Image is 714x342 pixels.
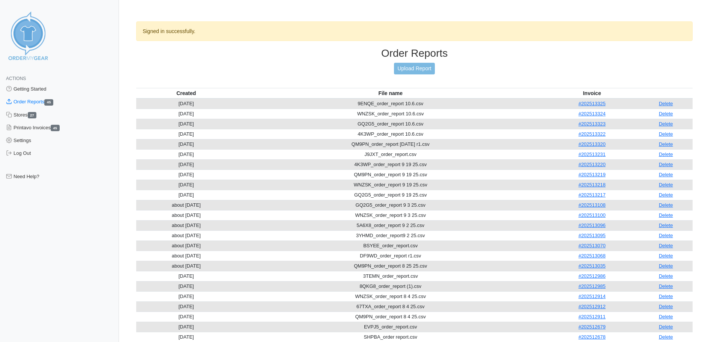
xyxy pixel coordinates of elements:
[136,220,236,230] td: about [DATE]
[236,98,545,109] td: 9ENQE_order_report 10.6.csv
[136,190,236,200] td: [DATE]
[659,304,673,309] a: Delete
[136,332,236,342] td: [DATE]
[136,241,236,251] td: about [DATE]
[659,172,673,177] a: Delete
[136,261,236,271] td: about [DATE]
[236,332,545,342] td: SHPBA_order report.csv
[579,202,606,208] a: #202513108
[236,291,545,301] td: WNZSK_order_report 8 4 25.csv
[236,129,545,139] td: 4K3WP_order_report 10.6.csv
[136,301,236,312] td: [DATE]
[545,88,639,98] th: Invoice
[136,169,236,180] td: [DATE]
[659,121,673,127] a: Delete
[659,314,673,319] a: Delete
[236,159,545,169] td: 4K3WP_order_report 9 19 25.csv
[579,101,606,106] a: #202513325
[236,251,545,261] td: DF9WD_order_report r1.csv
[659,101,673,106] a: Delete
[579,243,606,248] a: #202513070
[136,159,236,169] td: [DATE]
[579,273,606,279] a: #202512986
[236,139,545,149] td: QM9PN_order_report [DATE] r1.csv
[136,109,236,119] td: [DATE]
[579,334,606,340] a: #202512678
[51,125,60,131] span: 45
[136,322,236,332] td: [DATE]
[136,291,236,301] td: [DATE]
[236,301,545,312] td: 67TXA_order_report 8 4 25.csv
[579,253,606,259] a: #202513068
[236,261,545,271] td: QM9PN_order_report 8 25 25.csv
[579,192,606,198] a: #202513217
[659,192,673,198] a: Delete
[579,151,606,157] a: #202513231
[236,88,545,98] th: File name
[579,131,606,137] a: #202513322
[659,111,673,117] a: Delete
[136,47,693,60] h3: Order Reports
[236,220,545,230] td: 5A6X8_order_report 9 2 25.csv
[394,63,434,74] a: Upload Report
[236,312,545,322] td: QM9PN_order_report 8 4 25.csv
[659,222,673,228] a: Delete
[236,210,545,220] td: WNZSK_order_report 9 3 25.csv
[236,119,545,129] td: GQ2G5_order_report 10.6.csv
[579,141,606,147] a: #202513320
[136,251,236,261] td: about [DATE]
[136,129,236,139] td: [DATE]
[659,131,673,137] a: Delete
[659,233,673,238] a: Delete
[579,222,606,228] a: #202513096
[659,273,673,279] a: Delete
[659,334,673,340] a: Delete
[136,271,236,281] td: [DATE]
[236,190,545,200] td: GQ2G5_order_report 9 19 25.csv
[136,200,236,210] td: about [DATE]
[236,271,545,281] td: 3TEMN_order_report.csv
[659,253,673,259] a: Delete
[579,314,606,319] a: #202512911
[136,281,236,291] td: [DATE]
[136,230,236,241] td: about [DATE]
[44,99,53,106] span: 45
[236,322,545,332] td: EVPJ5_order_report.csv
[236,241,545,251] td: BSYEE_order_report.csv
[579,283,606,289] a: #202512985
[659,283,673,289] a: Delete
[659,141,673,147] a: Delete
[579,294,606,299] a: #202512914
[659,212,673,218] a: Delete
[6,76,26,81] span: Actions
[659,263,673,269] a: Delete
[579,111,606,117] a: #202513324
[236,149,545,159] td: J9JXT_order_report.csv
[28,112,37,118] span: 27
[236,200,545,210] td: GQ2G5_order_report 9 3 25.csv
[236,230,545,241] td: 3YHMD_order_report9 2 25.csv
[136,88,236,98] th: Created
[659,162,673,167] a: Delete
[236,281,545,291] td: 8QKG8_order_report (1).csv
[579,162,606,167] a: #202513220
[579,233,606,238] a: #202513095
[659,182,673,188] a: Delete
[136,210,236,220] td: about [DATE]
[136,180,236,190] td: [DATE]
[659,202,673,208] a: Delete
[579,324,606,330] a: #202512679
[136,119,236,129] td: [DATE]
[659,294,673,299] a: Delete
[579,172,606,177] a: #202513219
[136,139,236,149] td: [DATE]
[659,243,673,248] a: Delete
[136,21,693,41] div: Signed in successfully.
[579,263,606,269] a: #202513035
[659,151,673,157] a: Delete
[579,182,606,188] a: #202513218
[236,169,545,180] td: QM9PN_order_report 9 19 25.csv
[236,180,545,190] td: WNZSK_order_report 9 19 25.csv
[579,121,606,127] a: #202513323
[136,98,236,109] td: [DATE]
